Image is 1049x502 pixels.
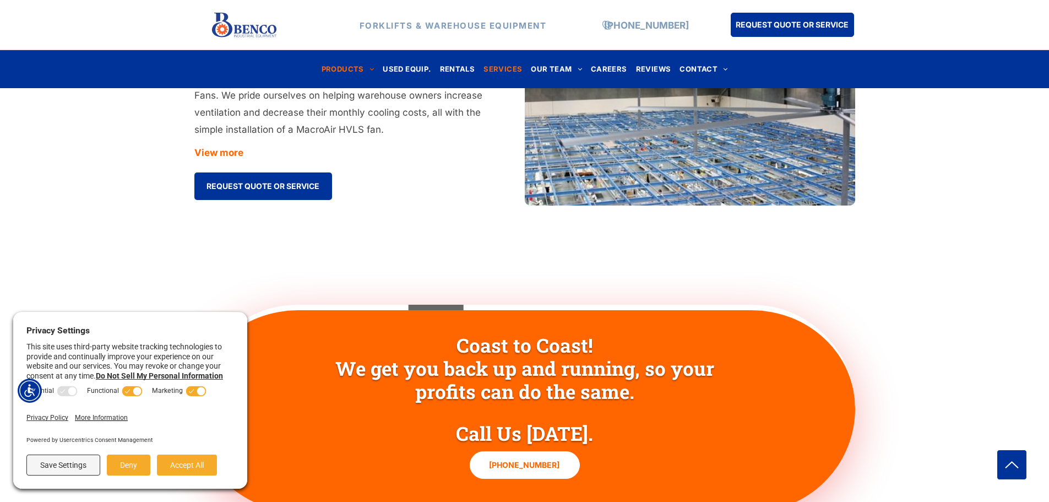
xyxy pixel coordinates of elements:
a: REQUEST QUOTE OR SERVICE [731,13,854,37]
a: CONTACT [675,62,732,77]
span: REQUEST QUOTE OR SERVICE [206,176,319,196]
a: USED EQUIP. [378,62,435,77]
a: SERVICES [479,62,526,77]
span: Coast to Coast! We get you back up and running, so your profits can do the same. [335,332,714,404]
strong: FORKLIFTS & WAREHOUSE EQUIPMENT [360,20,547,30]
a: REQUEST QUOTE OR SERVICE [194,172,332,200]
a: [PHONE_NUMBER] [470,451,580,479]
a: [PHONE_NUMBER] [604,19,689,30]
a: RENTALS [436,62,480,77]
a: CAREERS [586,62,632,77]
a: OUR TEAM [526,62,586,77]
span: SERVICES [483,62,522,77]
a: View more [194,147,243,158]
span: [PHONE_NUMBER] [489,455,559,475]
span: Call Us [DATE]. [456,420,593,446]
span: At Benco Industrial Equipment, we not only specialize in caring for your forklifts & other pieces... [194,40,503,135]
a: PRODUCTS [317,62,379,77]
span: REQUEST QUOTE OR SERVICE [736,14,849,35]
a: REVIEWS [632,62,676,77]
div: Accessibility Menu [18,379,42,403]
